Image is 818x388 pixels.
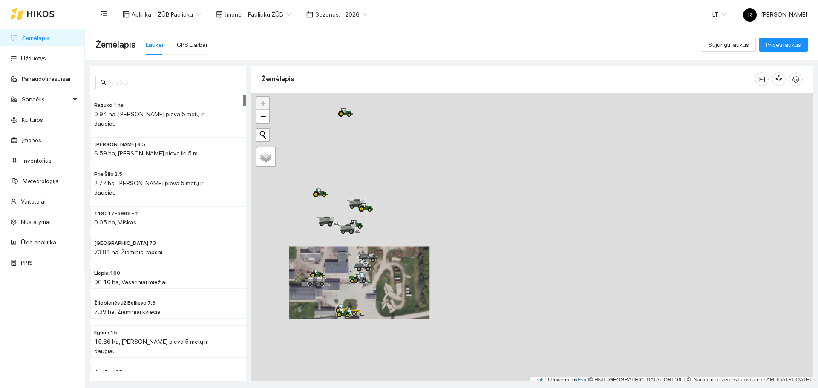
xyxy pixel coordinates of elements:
[533,377,548,383] a: Leaflet
[578,377,587,383] a: Esri
[22,116,43,123] a: Kultūros
[702,41,756,48] a: Sujungti laukus
[262,67,755,91] div: Žemėlapis
[94,150,199,157] span: 6.59 ha, [PERSON_NAME] pieva iki 5 m.
[94,101,124,109] span: Razuko 1 ha
[755,76,768,83] span: column-width
[256,110,269,123] a: Zoom out
[759,41,808,48] a: Pridėti laukus
[94,111,204,127] span: 0.94 ha, [PERSON_NAME] pieva 5 metų ir daugiau
[21,55,46,62] a: Užduotys
[22,34,49,41] a: Žemėlapis
[748,8,752,22] span: R
[101,80,107,86] span: search
[23,157,52,164] a: Inventorius
[260,98,266,109] span: +
[158,8,201,21] span: ŽŪB Pauliukų
[123,11,130,18] span: layout
[759,38,808,52] button: Pridėti laukus
[94,269,120,277] span: Liepiai100
[94,239,156,247] span: Drobiškių 73
[94,279,167,285] span: 96.16 ha, Vasariniai miežiai
[108,78,236,87] input: Paieška
[709,40,749,49] span: Sujungti laukus
[248,8,291,21] span: Pauliukų ŽŪB
[315,10,340,19] span: Sezonas :
[94,368,122,376] span: Juciūnai 35
[94,141,145,149] span: Prie Šilo 6,5
[755,72,769,86] button: column-width
[100,11,108,18] span: menu-fold
[702,38,756,52] button: Sujungti laukus
[712,8,726,21] span: LT
[95,38,135,52] span: Žemėlapis
[94,299,156,307] span: Žliobienės už Belijevo 7,3
[94,329,117,337] span: Ilgūno 15
[146,40,163,49] div: Laukai
[22,137,41,144] a: Įmonės
[256,147,275,166] a: Layers
[94,308,162,315] span: 7.39 ha, Žieminiai kviečiai
[306,11,313,18] span: calendar
[132,10,153,19] span: Aplinka :
[94,338,207,354] span: 15.66 ha, [PERSON_NAME] pieva 5 metų ir daugiau
[21,218,51,225] a: Nustatymai
[260,111,266,121] span: −
[22,75,70,82] a: Panaudoti resursai
[345,8,367,21] span: 2026
[766,40,801,49] span: Pridėti laukus
[94,249,162,256] span: 73.81 ha, Žieminiai rapsai
[177,40,207,49] div: GPS Darbai
[256,129,269,141] button: Initiate a new search
[21,198,46,205] a: Vartotojai
[743,11,807,18] span: [PERSON_NAME]
[94,180,203,196] span: 2.77 ha, [PERSON_NAME] pieva 5 metų ir daugiau
[22,91,70,108] span: Sandėlis
[530,377,813,384] div: | Powered by © HNIT-[GEOGRAPHIC_DATA]; ORT10LT ©, Nacionalinė žemės tarnyba prie AM, [DATE]-[DATE]
[21,259,33,266] a: PPIS
[216,11,223,18] span: shop
[94,170,122,178] span: Prie Šilo 2,5
[225,10,243,19] span: Įmonė :
[94,219,136,226] span: 0.05 ha, Miškas
[588,377,589,383] span: |
[23,178,59,184] a: Meteorologija
[94,210,138,218] span: 119517-3968 - 1
[21,239,56,246] a: Ūkio analitika
[95,6,112,23] button: menu-fold
[256,97,269,110] a: Zoom in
